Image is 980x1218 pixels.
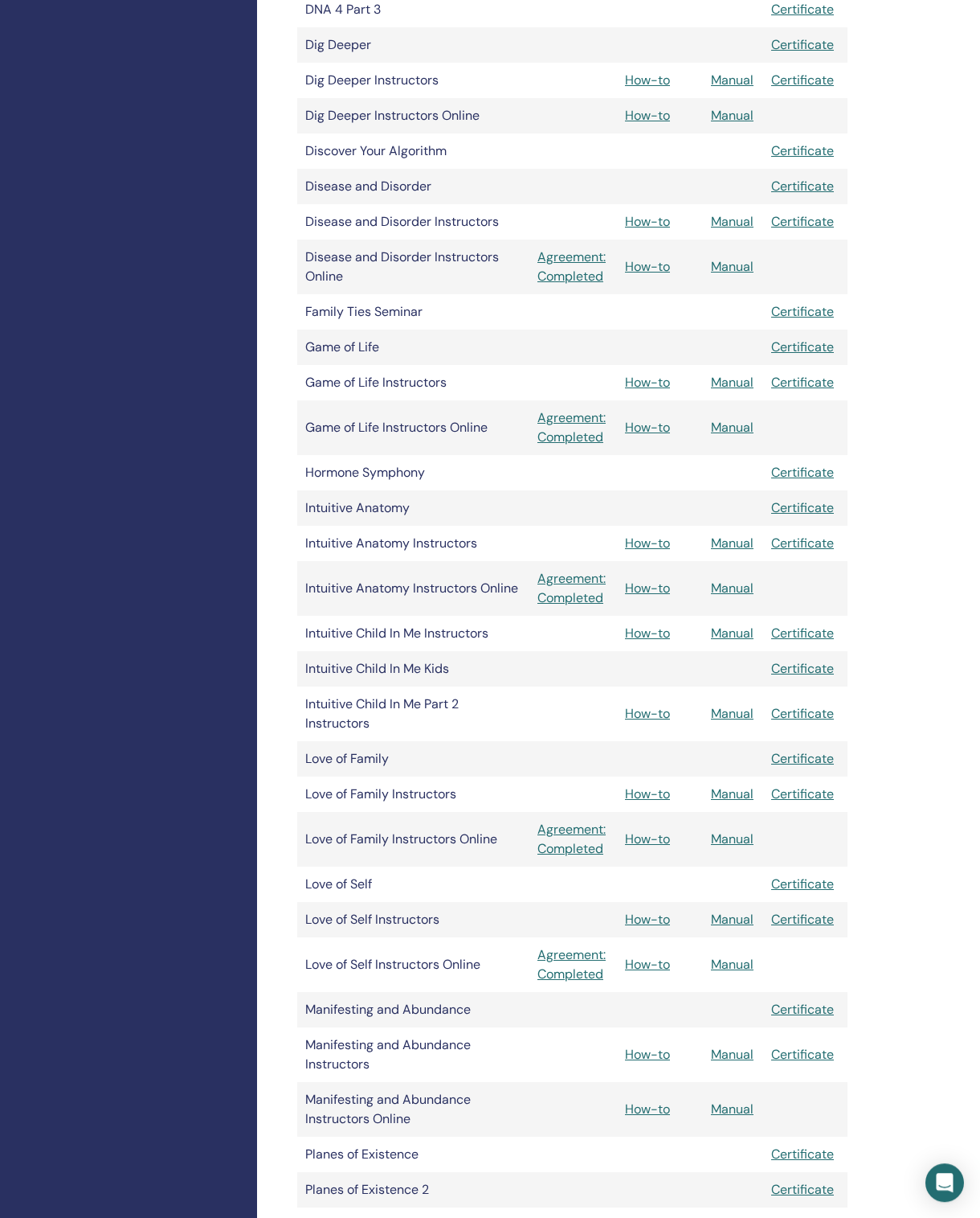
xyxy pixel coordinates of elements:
[711,374,753,391] a: Manual
[771,785,834,802] a: Certificate
[537,569,609,608] a: Agreement: Completed
[297,616,529,651] td: Intuitive Child In Me Instructors
[711,705,753,722] a: Manual
[771,1146,834,1163] a: Certificate
[297,741,529,777] td: Love of Family
[297,1137,529,1172] td: Planes of Existence
[771,625,834,642] a: Certificate
[771,142,834,159] a: Certificate
[625,625,670,642] a: How-to
[711,956,753,973] a: Manual
[537,408,609,447] a: Agreement: Completed
[297,204,529,240] td: Disease and Disorder Instructors
[625,213,670,230] a: How-to
[711,107,753,124] a: Manual
[771,374,834,391] a: Certificate
[771,303,834,320] a: Certificate
[625,911,670,928] a: How-to
[625,258,670,275] a: How-to
[297,330,529,365] td: Game of Life
[771,705,834,722] a: Certificate
[771,911,834,928] a: Certificate
[297,687,529,741] td: Intuitive Child In Me Part 2 Instructors
[711,785,753,802] a: Manual
[297,133,529,169] td: Discover Your Algorithm
[711,258,753,275] a: Manual
[297,651,529,687] td: Intuitive Child In Me Kids
[771,1181,834,1198] a: Certificate
[297,1172,529,1208] td: Planes of Existence 2
[771,338,834,355] a: Certificate
[297,992,529,1027] td: Manifesting and Abundance
[925,1163,964,1202] div: Open Intercom Messenger
[625,785,670,802] a: How-to
[297,294,529,330] td: Family Ties Seminar
[711,419,753,436] a: Manual
[771,535,834,552] a: Certificate
[297,561,529,616] td: Intuitive Anatomy Instructors Online
[771,178,834,195] a: Certificate
[771,464,834,481] a: Certificate
[297,490,529,526] td: Intuitive Anatomy
[771,1,834,18] a: Certificate
[711,625,753,642] a: Manual
[297,27,529,63] td: Dig Deeper
[771,750,834,767] a: Certificate
[711,830,753,847] a: Manual
[711,72,753,88] a: Manual
[771,36,834,53] a: Certificate
[711,535,753,552] a: Manual
[297,867,529,902] td: Love of Self
[625,956,670,973] a: How-to
[711,580,753,597] a: Manual
[771,499,834,516] a: Certificate
[297,937,529,992] td: Love of Self Instructors Online
[771,72,834,88] a: Certificate
[297,1082,529,1137] td: Manifesting and Abundance Instructors Online
[625,705,670,722] a: How-to
[297,455,529,490] td: Hormone Symphony
[297,777,529,812] td: Love of Family Instructors
[771,660,834,677] a: Certificate
[625,419,670,436] a: How-to
[625,830,670,847] a: How-to
[771,876,834,892] a: Certificate
[297,812,529,867] td: Love of Family Instructors Online
[711,1046,753,1063] a: Manual
[537,248,609,286] a: Agreement: Completed
[297,400,529,455] td: Game of Life Instructors Online
[771,1046,834,1063] a: Certificate
[771,213,834,230] a: Certificate
[711,1101,753,1118] a: Manual
[625,1046,670,1063] a: How-to
[625,580,670,597] a: How-to
[625,1101,670,1118] a: How-to
[297,63,529,98] td: Dig Deeper Instructors
[625,107,670,124] a: How-to
[297,365,529,400] td: Game of Life Instructors
[625,72,670,88] a: How-to
[625,374,670,391] a: How-to
[297,98,529,133] td: Dig Deeper Instructors Online
[297,1027,529,1082] td: Manifesting and Abundance Instructors
[297,169,529,204] td: Disease and Disorder
[297,902,529,937] td: Love of Self Instructors
[537,945,609,984] a: Agreement: Completed
[297,240,529,294] td: Disease and Disorder Instructors Online
[771,1001,834,1018] a: Certificate
[711,213,753,230] a: Manual
[537,820,609,859] a: Agreement: Completed
[711,911,753,928] a: Manual
[297,526,529,561] td: Intuitive Anatomy Instructors
[625,535,670,552] a: How-to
